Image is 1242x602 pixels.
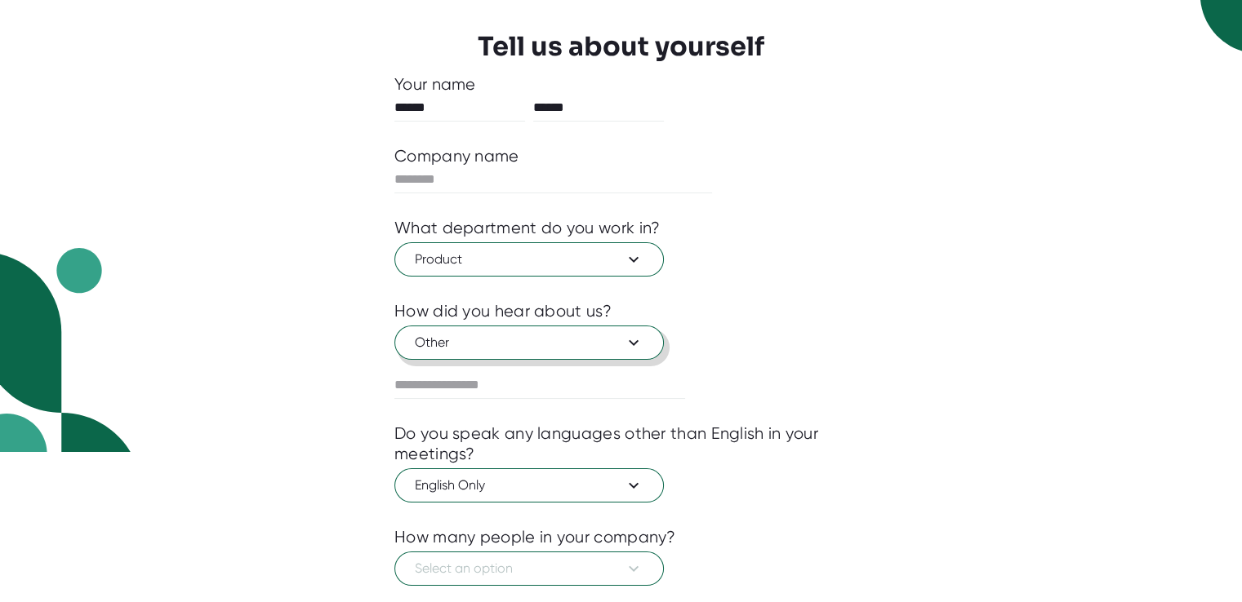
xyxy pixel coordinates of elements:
div: What department do you work in? [394,218,660,238]
div: How many people in your company? [394,527,676,547]
span: English Only [415,476,643,495]
span: Other [415,333,643,352]
h3: Tell us about yourself [478,31,764,62]
button: Other [394,325,664,360]
span: Product [415,250,643,269]
div: How did you hear about us? [394,301,612,321]
div: Your name [394,74,848,95]
button: Select an option [394,551,664,586]
div: Do you speak any languages other than English in your meetings? [394,423,848,464]
div: Company name [394,146,519,166]
button: English Only [394,468,664,502]
button: Product [394,242,664,277]
span: Select an option [415,559,643,578]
